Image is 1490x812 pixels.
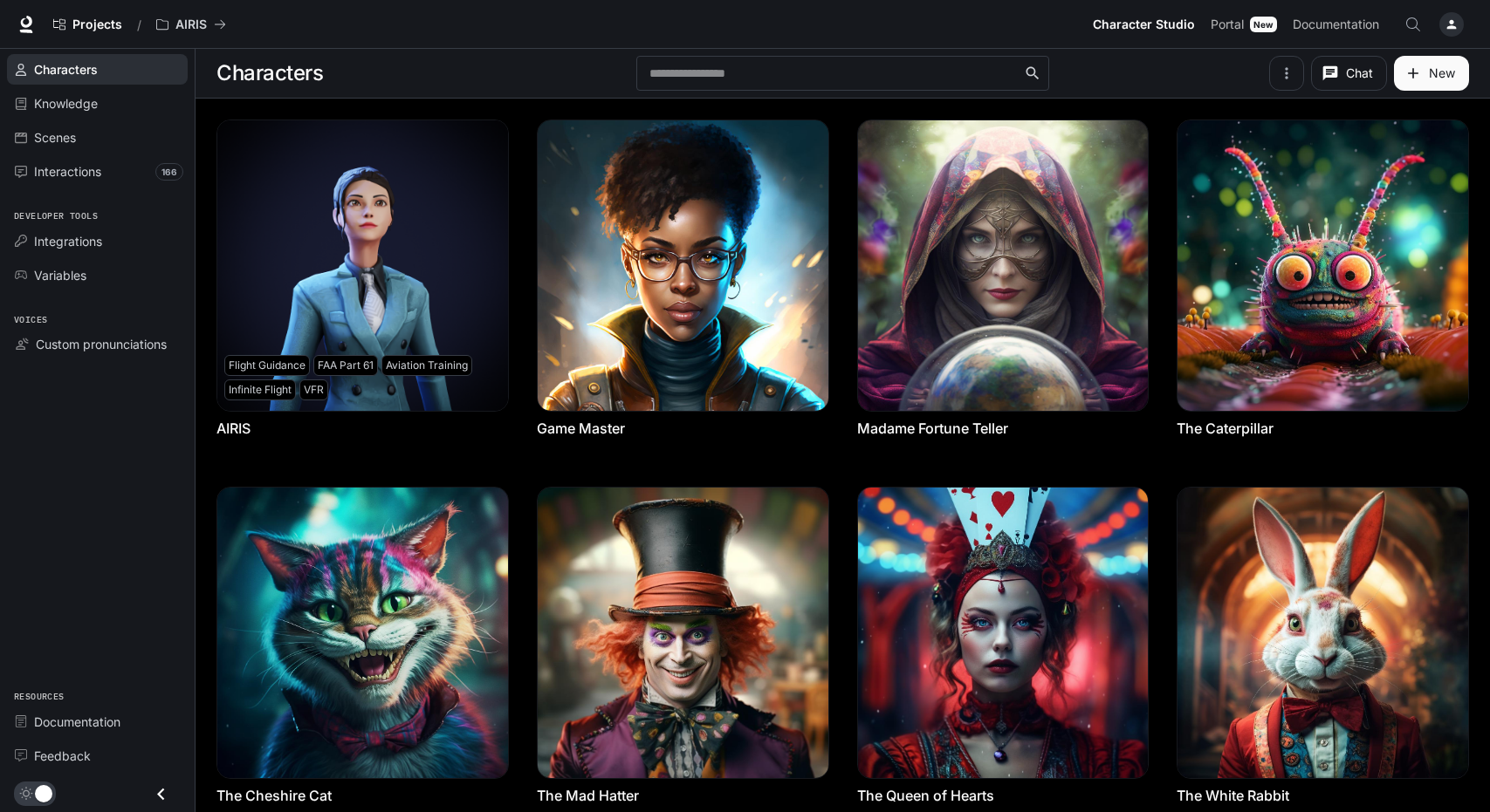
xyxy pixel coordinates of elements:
img: The Cheshire Cat [217,488,508,778]
a: PortalNew [1204,7,1284,42]
span: Character Studio [1093,14,1195,36]
a: Custom pronunciations [7,329,188,359]
a: Madame Fortune Teller [857,419,1008,438]
span: Feedback [34,747,91,765]
span: Characters [34,60,98,78]
span: Variables [34,266,86,284]
span: 166 [155,163,183,181]
span: Custom pronunciations [36,335,167,353]
button: All workspaces [148,7,234,42]
a: Scenes [7,122,188,153]
a: Documentation [1286,7,1392,42]
span: Interactions [34,162,101,181]
img: The Caterpillar [1178,120,1468,411]
img: Game Master [538,120,828,411]
a: Interactions [7,156,188,187]
button: Open Command Menu [1396,7,1431,42]
a: Integrations [7,226,188,256]
a: Character Studio [1086,7,1202,42]
a: Knowledge [7,88,188,119]
span: Projects [72,17,122,32]
button: New [1394,56,1469,91]
img: Madame Fortune Teller [858,120,1149,411]
a: AIRIS [216,419,251,438]
a: Documentation [7,706,188,737]
button: Chat [1311,56,1387,91]
a: Feedback [7,740,188,771]
h1: Characters [216,56,323,91]
span: Integrations [34,232,102,250]
div: New [1250,17,1277,32]
a: The Caterpillar [1177,419,1274,438]
a: Variables [7,260,188,290]
span: Scenes [34,128,76,147]
a: Characters [7,54,188,85]
a: The Queen of Hearts [857,786,994,805]
a: Game Master [537,419,625,438]
p: AIRIS [175,17,207,32]
span: Dark mode toggle [35,783,52,802]
div: / [130,16,148,34]
img: The White Rabbit [1178,488,1468,778]
a: The Mad Hatter [537,786,639,805]
span: Knowledge [34,94,98,113]
span: Portal [1211,14,1244,36]
span: Documentation [34,713,120,731]
span: Documentation [1293,14,1379,36]
img: The Mad Hatter [538,488,828,778]
img: AIRIS [217,120,508,411]
button: Close drawer [141,776,181,812]
a: Go to projects [45,7,130,42]
img: The Queen of Hearts [858,488,1149,778]
a: The Cheshire Cat [216,786,332,805]
a: The White Rabbit [1177,786,1289,805]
